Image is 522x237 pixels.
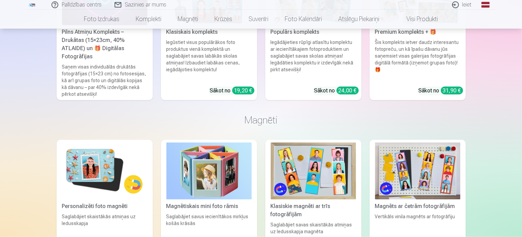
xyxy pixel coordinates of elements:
div: Pilns Atmiņu Komplekts – Drukātas (15×23cm, 40% ATLAIDE) un 🎁 Digitālas Fotogrāfijas [59,28,150,61]
a: Krūzes [207,10,241,29]
div: 24,00 € [337,87,359,94]
img: Magnēts ar četrām fotogrāfijām [375,143,460,199]
div: Saglabājiet skaistākās atmiņas uz ledusskapja [59,213,150,235]
div: Magnētiskais mini foto rāmis [164,202,254,210]
a: Foto kalendāri [277,10,330,29]
img: Personalizēti foto magnēti [62,143,147,199]
div: Personalizēti foto magnēti [59,202,150,210]
a: Magnēti [170,10,207,29]
div: Populārs komplekts [268,28,359,36]
div: Saglabājiet savus iecienītākos mirkļus košās krāsās [164,213,254,235]
div: 31,90 € [441,87,463,94]
img: /fa1 [29,3,36,7]
div: Sākot no [419,87,463,95]
img: Magnētiskais mini foto rāmis [166,143,252,199]
a: Atslēgu piekariņi [330,10,388,29]
a: Komplekti [128,10,170,29]
div: Vertikāls vinila magnēts ar fotogrāfiju [372,213,463,235]
div: Magnēts ar četrām fotogrāfijām [372,202,463,210]
div: Iegūstiet visus populārākos foto produktus vienā komplektā un saglabājiet savas labākās skolas at... [164,39,254,81]
div: Šis komplekts ietver daudz interesantu fotopreču, un kā īpašu dāvanu jūs saņemsiet visas galerija... [372,39,463,81]
div: Iegādājieties rūpīgi atlasītu komplektu ar iecienītākajiem fotoproduktiem un saglabājiet savas sk... [268,39,359,81]
div: Saņem visas individuālās drukātās fotogrāfijas (15×23 cm) no fotosesijas, kā arī grupas foto un d... [59,63,150,98]
h3: Magnēti [62,114,460,126]
img: Klasiskie magnēti ar trīs fotogrāfijām [271,143,356,199]
a: Visi produkti [388,10,446,29]
div: Saglabājiet savas skaistākās atmiņas uz ledusskapja magnēta [268,221,359,235]
div: Premium komplekts + 🎁 [372,28,463,36]
div: Sākot no [210,87,254,95]
a: Foto izdrukas [76,10,128,29]
div: 19,20 € [232,87,254,94]
div: Klasiskie magnēti ar trīs fotogrāfijām [268,202,359,219]
div: Klasiskais komplekts [164,28,254,36]
a: Suvenīri [241,10,277,29]
div: Sākot no [314,87,359,95]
